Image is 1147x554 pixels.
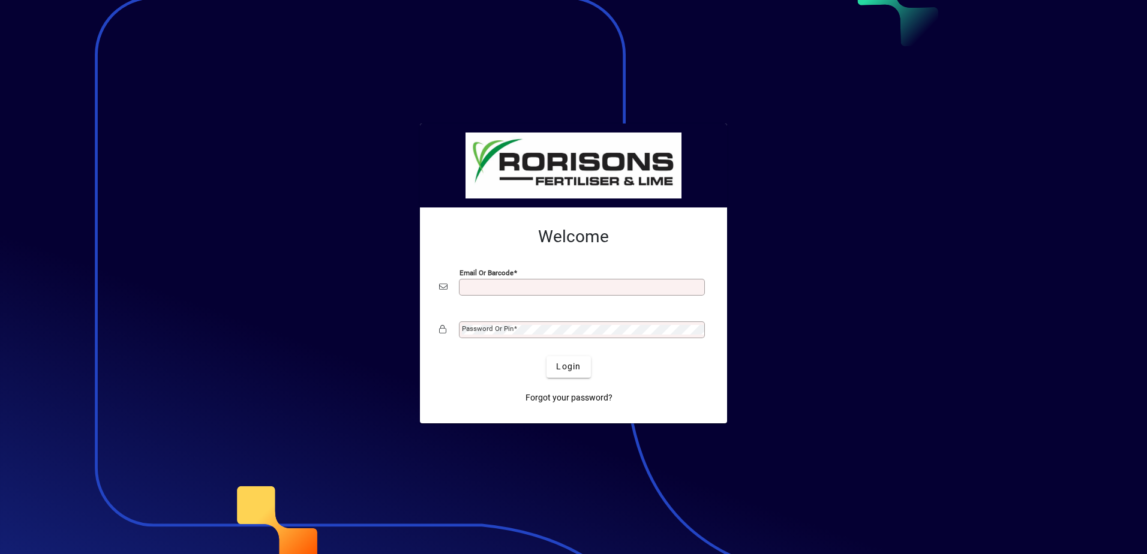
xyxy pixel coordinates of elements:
button: Login [547,356,590,378]
span: Login [556,360,581,373]
h2: Welcome [439,227,708,247]
mat-label: Password or Pin [462,324,514,333]
span: Forgot your password? [526,392,612,404]
mat-label: Email or Barcode [460,268,514,276]
a: Forgot your password? [521,387,617,409]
